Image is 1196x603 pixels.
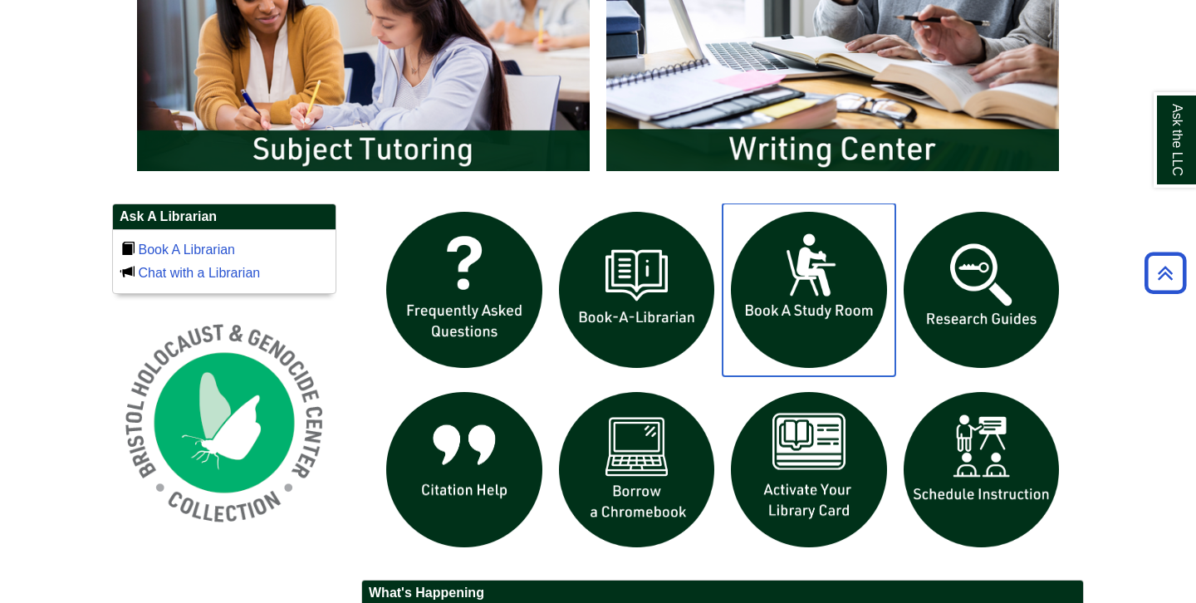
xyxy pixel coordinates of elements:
[1139,262,1192,284] a: Back to Top
[723,203,895,376] img: book a study room icon links to book a study room web page
[138,243,235,257] a: Book A Librarian
[138,266,260,280] a: Chat with a Librarian
[551,384,723,556] img: Borrow a chromebook icon links to the borrow a chromebook web page
[723,384,895,556] img: activate Library Card icon links to form to activate student ID into library card
[551,203,723,376] img: Book a Librarian icon links to book a librarian web page
[895,203,1068,376] img: Research Guides icon links to research guides web page
[112,311,336,535] img: Holocaust and Genocide Collection
[378,203,551,376] img: frequently asked questions
[378,384,551,556] img: citation help icon links to citation help guide page
[113,204,336,230] h2: Ask A Librarian
[378,203,1067,563] div: slideshow
[895,384,1068,556] img: For faculty. Schedule Library Instruction icon links to form.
